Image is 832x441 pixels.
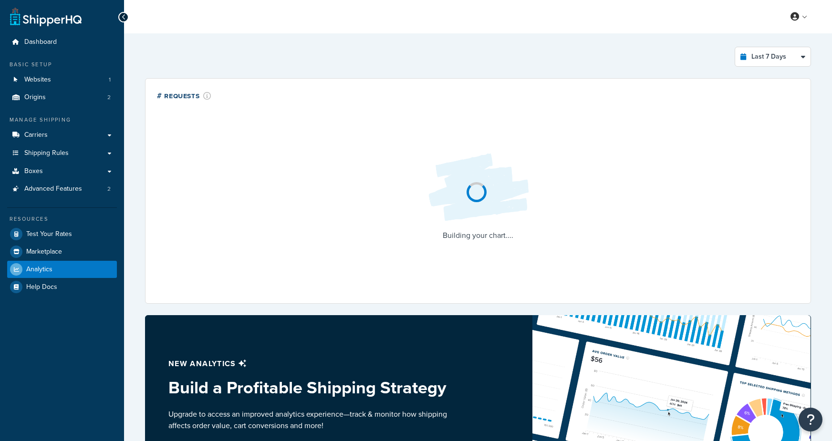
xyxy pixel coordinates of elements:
[24,38,57,46] span: Dashboard
[7,243,117,260] a: Marketplace
[7,33,117,51] a: Dashboard
[7,71,117,89] a: Websites1
[26,266,52,274] span: Analytics
[109,76,111,84] span: 1
[7,215,117,223] div: Resources
[7,89,117,106] a: Origins2
[157,90,211,101] div: # Requests
[7,163,117,180] a: Boxes
[107,93,111,102] span: 2
[421,146,535,229] img: Loading...
[7,89,117,106] li: Origins
[7,116,117,124] div: Manage Shipping
[7,126,117,144] a: Carriers
[7,61,117,69] div: Basic Setup
[26,283,57,291] span: Help Docs
[799,408,822,431] button: Open Resource Center
[7,226,117,243] a: Test Your Rates
[26,230,72,238] span: Test Your Rates
[7,71,117,89] li: Websites
[107,185,111,193] span: 2
[168,357,455,370] p: New analytics
[24,167,43,175] span: Boxes
[24,93,46,102] span: Origins
[7,180,117,198] li: Advanced Features
[24,185,82,193] span: Advanced Features
[421,229,535,242] p: Building your chart....
[24,131,48,139] span: Carriers
[7,180,117,198] a: Advanced Features2
[168,409,455,431] p: Upgrade to access an improved analytics experience—track & monitor how shipping affects order val...
[24,149,69,157] span: Shipping Rules
[7,261,117,278] a: Analytics
[7,278,117,296] a: Help Docs
[7,144,117,162] a: Shipping Rules
[24,76,51,84] span: Websites
[26,248,62,256] span: Marketplace
[168,378,455,397] h3: Build a Profitable Shipping Strategy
